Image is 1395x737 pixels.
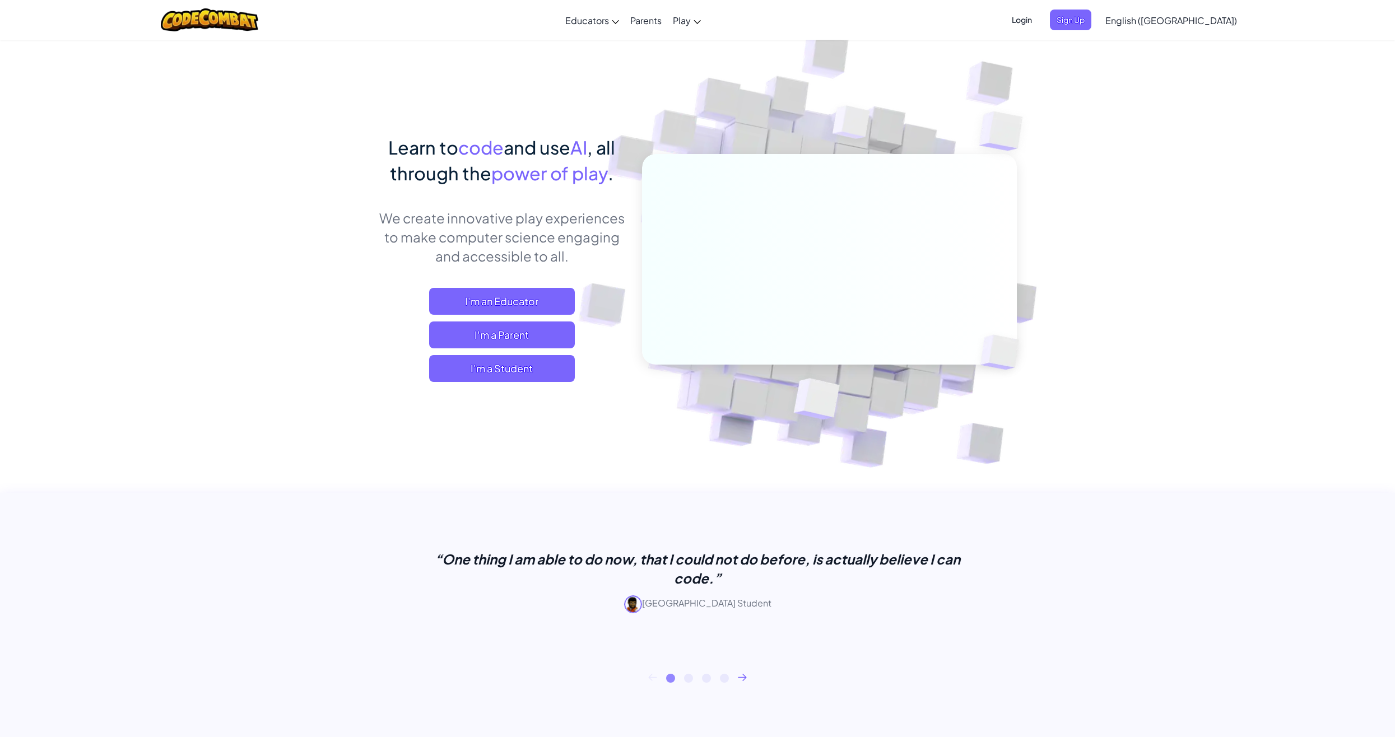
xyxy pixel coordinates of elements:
[684,674,693,683] button: 2
[161,8,259,31] img: CodeCombat logo
[491,162,608,184] span: power of play
[560,5,625,35] a: Educators
[673,15,691,26] span: Play
[666,674,675,683] button: 1
[1050,10,1091,30] button: Sign Up
[429,355,575,382] button: I'm a Student
[667,5,706,35] a: Play
[766,354,867,447] img: Overlap cubes
[378,208,625,265] p: We create innovative play experiences to make computer science engaging and accessible to all.
[624,595,642,613] img: avatar
[388,136,458,158] span: Learn to
[1105,15,1237,26] span: English ([GEOGRAPHIC_DATA])
[1100,5,1243,35] a: English ([GEOGRAPHIC_DATA])
[812,83,892,167] img: Overlap cubes
[429,321,575,348] a: I'm a Parent
[458,136,504,158] span: code
[565,15,609,26] span: Educators
[429,288,575,315] a: I'm an Educator
[504,136,570,158] span: and use
[417,549,978,587] p: “One thing I am able to do now, that I could not do before, is actually believe I can code.”
[957,84,1054,179] img: Overlap cubes
[625,5,667,35] a: Parents
[702,674,711,683] button: 3
[1005,10,1039,30] button: Login
[417,595,978,613] p: [GEOGRAPHIC_DATA] Student
[570,136,587,158] span: AI
[608,162,613,184] span: .
[720,674,729,683] button: 4
[962,311,1046,393] img: Overlap cubes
